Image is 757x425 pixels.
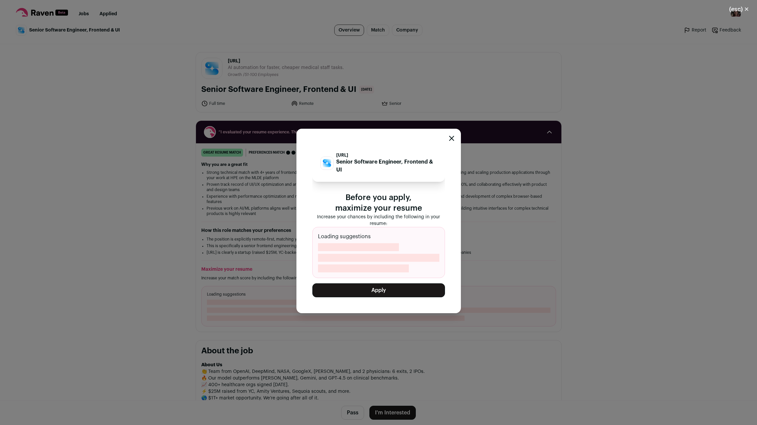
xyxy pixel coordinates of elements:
[449,136,454,141] button: Close modal
[336,158,437,174] p: Senior Software Engineer, Frontend & UI
[312,227,445,278] div: Loading suggestions
[312,214,445,227] p: Increase your chances by including the following in your resume:
[312,283,445,297] button: Apply
[321,157,333,169] img: caa57462039f8c1b4a3cce447b3363636cfffe04262c0c588d50904429ddd27d.jpg
[312,192,445,214] p: Before you apply, maximize your resume
[721,2,757,17] button: Close modal
[336,153,437,158] p: [URL]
